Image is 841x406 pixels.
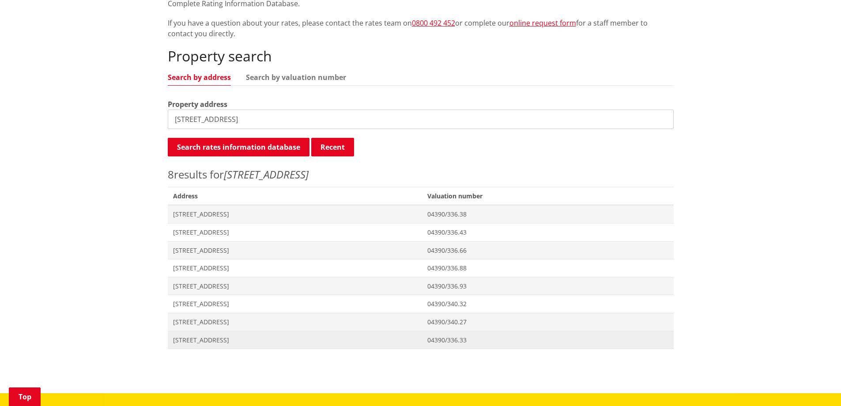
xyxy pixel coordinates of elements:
span: [STREET_ADDRESS] [173,246,417,255]
p: If you have a question about your rates, please contact the rates team on or complete our for a s... [168,18,674,39]
a: Search by valuation number [246,74,346,81]
p: results for [168,167,674,182]
h2: Property search [168,48,674,65]
span: [STREET_ADDRESS] [173,336,417,345]
a: Top [9,387,41,406]
button: Recent [311,138,354,156]
a: [STREET_ADDRESS] 04390/336.66 [168,241,674,259]
span: 04390/340.27 [427,318,668,326]
a: online request form [509,18,576,28]
a: 0800 492 452 [412,18,455,28]
input: e.g. Duke Street NGARUAWAHIA [168,110,674,129]
span: [STREET_ADDRESS] [173,318,417,326]
iframe: Messenger Launcher [800,369,832,401]
a: [STREET_ADDRESS] 04390/340.32 [168,295,674,313]
span: 04390/336.88 [427,264,668,273]
a: [STREET_ADDRESS] 04390/336.88 [168,259,674,277]
span: 04390/340.32 [427,300,668,308]
span: 04390/336.43 [427,228,668,237]
span: 04390/336.38 [427,210,668,219]
span: [STREET_ADDRESS] [173,264,417,273]
a: [STREET_ADDRESS] 04390/336.33 [168,331,674,349]
span: 8 [168,167,174,182]
span: Address [168,187,422,205]
span: [STREET_ADDRESS] [173,228,417,237]
em: [STREET_ADDRESS] [224,167,309,182]
a: [STREET_ADDRESS] 04390/336.43 [168,223,674,241]
a: [STREET_ADDRESS] 04390/340.27 [168,313,674,331]
span: 04390/336.66 [427,246,668,255]
span: Valuation number [422,187,673,205]
span: [STREET_ADDRESS] [173,210,417,219]
span: 04390/336.93 [427,282,668,291]
button: Search rates information database [168,138,309,156]
span: [STREET_ADDRESS] [173,282,417,291]
label: Property address [168,99,227,110]
span: 04390/336.33 [427,336,668,345]
a: [STREET_ADDRESS] 04390/336.38 [168,205,674,223]
a: Search by address [168,74,231,81]
span: [STREET_ADDRESS] [173,300,417,308]
a: [STREET_ADDRESS] 04390/336.93 [168,277,674,295]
